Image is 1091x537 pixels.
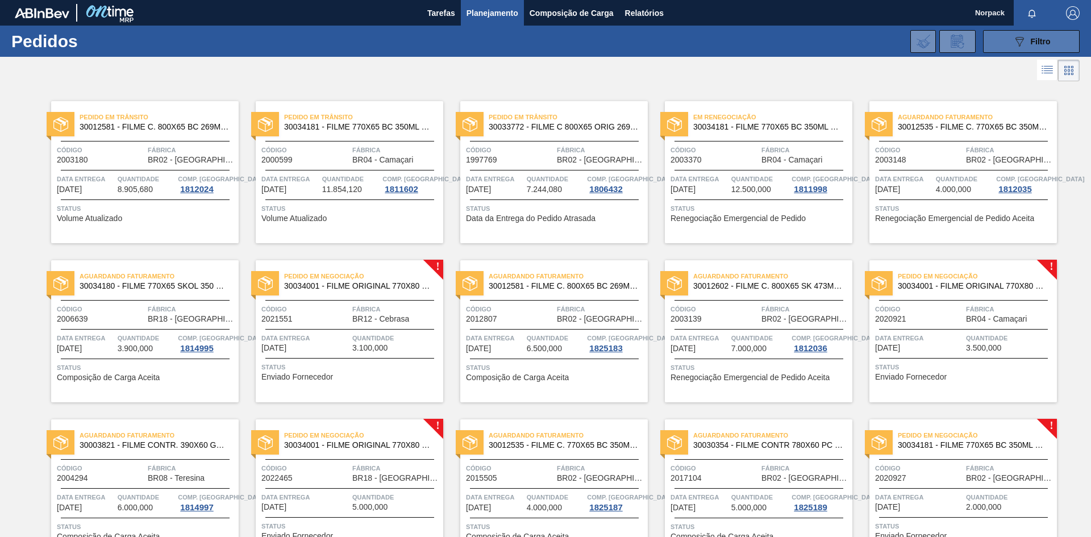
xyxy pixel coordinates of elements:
span: Quantidade [118,332,176,344]
span: Status [875,361,1054,373]
span: 26/09/2025 [261,503,286,511]
span: Relatórios [625,6,664,20]
span: Tarefas [427,6,455,20]
span: 2012807 [466,315,497,323]
span: Código [57,463,145,474]
span: Enviado Fornecedor [261,373,333,381]
img: status [258,435,273,450]
div: 1812024 [178,185,215,194]
span: Código [57,303,145,315]
span: Comp. Carga [792,173,880,185]
span: Código [57,144,145,156]
span: Status [466,362,645,373]
span: Comp. Carga [587,332,675,344]
span: Data entrega [57,173,115,185]
span: Data entrega [57,492,115,503]
img: status [53,435,68,450]
span: Código [671,144,759,156]
span: Pedido em Negociação [898,270,1057,282]
a: Comp. [GEOGRAPHIC_DATA]1814997 [178,492,236,512]
span: Data entrega [261,332,349,344]
span: Fábrica [557,463,645,474]
span: Código [466,463,554,474]
span: Data entrega [671,332,728,344]
div: Importar Negociações dos Pedidos [910,30,936,53]
span: 2000599 [261,156,293,164]
span: Data entrega [671,173,728,185]
span: Fábrica [352,463,440,474]
span: Aguardando Faturamento [489,430,648,441]
span: Quantidade [527,332,585,344]
span: BR02 - Sergipe [761,474,850,482]
span: Renegociação Emergencial de Pedido Aceita [875,214,1034,223]
span: Aguardando Faturamento [489,270,648,282]
span: 2003139 [671,315,702,323]
span: Pedido em Negociação [284,270,443,282]
span: Quantidade [527,173,585,185]
span: 05/09/2025 [671,185,696,194]
span: 4.000,000 [936,185,971,194]
a: Comp. [GEOGRAPHIC_DATA]1814995 [178,332,236,353]
span: Fábrica [761,463,850,474]
button: Filtro [983,30,1080,53]
span: 28/09/2025 [466,503,491,512]
span: 2017104 [671,474,702,482]
img: status [463,276,477,291]
div: 1811602 [382,185,420,194]
span: 2003148 [875,156,906,164]
span: BR04 - Camaçari [966,315,1027,323]
span: 24/09/2025 [671,344,696,353]
span: 25/09/2025 [875,344,900,352]
span: Comp. Carga [178,332,266,344]
span: 2.000,000 [966,503,1001,511]
div: 1825183 [587,344,624,353]
span: 3.500,000 [966,344,1001,352]
span: 6.500,000 [527,344,562,353]
span: Status [57,521,236,532]
span: Código [261,463,349,474]
span: Status [57,203,236,214]
span: BR02 - Sergipe [557,315,645,323]
span: Enviado Fornecedor [875,373,947,381]
span: Renegociação Emergencial de Pedido [671,214,806,223]
a: statusPedido em Trânsito30012581 - FILME C. 800X65 BC 269ML C15 429Código2003180FábricaBR02 - [GE... [34,101,239,243]
span: Código [671,303,759,315]
span: 22/09/2025 [466,344,491,353]
span: Status [671,362,850,373]
span: Data entrega [261,173,319,185]
span: Data da Entrega do Pedido Atrasada [466,214,596,223]
span: Quantidade [352,492,440,503]
span: Composição de Carga Aceita [57,373,160,382]
span: 04/09/2025 [466,185,491,194]
span: Data entrega [671,492,728,503]
img: status [258,117,273,132]
span: Data entrega [875,492,963,503]
span: Pedido em Trânsito [80,111,239,123]
span: 5.000,000 [352,503,388,511]
span: Status [261,203,440,214]
a: Comp. [GEOGRAPHIC_DATA]1825183 [587,332,645,353]
a: Comp. [GEOGRAPHIC_DATA]1825189 [792,492,850,512]
span: 2021551 [261,315,293,323]
img: status [667,117,682,132]
span: 19/09/2025 [261,344,286,352]
span: Fábrica [557,303,645,315]
span: Quantidade [118,492,176,503]
div: 1812036 [792,344,829,353]
img: Logout [1066,6,1080,20]
span: Comp. Carga [178,173,266,185]
span: BR02 - Sergipe [148,156,236,164]
img: status [667,435,682,450]
span: BR04 - Camaçari [761,156,822,164]
span: 30003821 - FILME CONTR. 390X60 GCA 350ML NIV22 [80,441,230,449]
div: 1811998 [792,185,829,194]
span: Aguardando Faturamento [898,111,1057,123]
span: Código [261,144,349,156]
span: Fábrica [557,144,645,156]
span: Aguardando Faturamento [693,430,852,441]
span: Quantidade [936,173,994,185]
span: Código [671,463,759,474]
a: Comp. [GEOGRAPHIC_DATA]1811998 [792,173,850,194]
img: TNhmsLtSVTkK8tSr43FrP2fwEKptu5GPRR3wAAAABJRU5ErkJggg== [15,8,69,18]
span: Status [261,521,440,532]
